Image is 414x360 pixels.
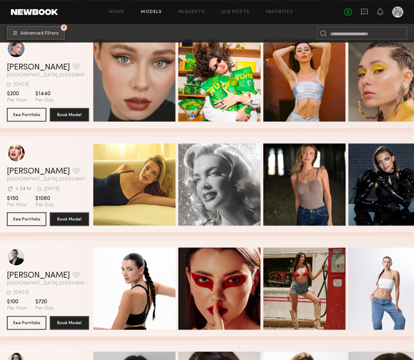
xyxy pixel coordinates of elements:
span: Per Hour [7,202,27,208]
button: See Portfolio [7,316,46,330]
span: [GEOGRAPHIC_DATA], [GEOGRAPHIC_DATA] [7,281,89,286]
span: $720 [35,298,54,305]
span: [GEOGRAPHIC_DATA], [GEOGRAPHIC_DATA] [7,177,89,182]
button: Book Model [50,316,89,330]
span: Per Day [35,97,54,103]
button: 7Advanced Filters [7,26,65,40]
button: Book Model [50,108,89,121]
div: [DATE] [14,290,29,295]
span: $200 [7,90,27,97]
a: [PERSON_NAME] [7,167,70,176]
span: $100 [7,298,27,305]
span: 7 [63,26,65,29]
span: Per Hour [7,97,27,103]
div: [DATE] [44,187,59,191]
span: Per Hour [7,305,27,311]
div: < 24 hr [15,187,32,191]
span: Advanced Filters [21,31,59,36]
button: See Portfolio [7,212,46,226]
span: [GEOGRAPHIC_DATA], [GEOGRAPHIC_DATA] [7,73,89,78]
span: $1080 [35,195,54,202]
a: [PERSON_NAME] [7,63,70,72]
span: $150 [7,195,27,202]
a: Job Posts [221,10,250,14]
a: Home [109,10,125,14]
a: [PERSON_NAME] [7,271,70,280]
div: [DATE] [14,82,29,87]
a: Favorites [266,10,293,14]
button: Book Model [50,212,89,226]
a: Requests [179,10,205,14]
a: Models [141,10,162,14]
span: Per Day [35,305,54,311]
button: See Portfolio [7,108,46,121]
span: $1440 [35,90,54,97]
span: Per Day [35,202,54,208]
